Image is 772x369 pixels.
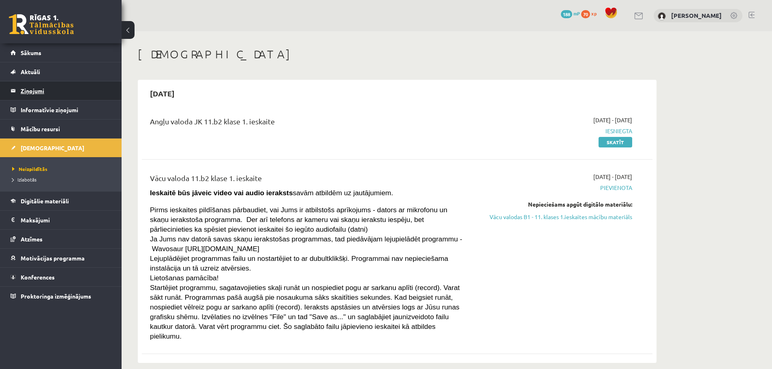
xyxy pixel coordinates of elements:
span: Sākums [21,49,41,56]
span: Mācību resursi [21,125,60,132]
a: Izlabotās [12,176,113,183]
a: Proktoringa izmēģinājums [11,287,111,305]
span: Aktuāli [21,68,40,75]
span: [DEMOGRAPHIC_DATA] [21,144,84,151]
a: Informatīvie ziņojumi [11,100,111,119]
a: Konferences [11,268,111,286]
a: 188 mP [561,10,580,17]
span: 188 [561,10,572,18]
a: Mācību resursi [11,119,111,138]
img: Markuss Orlovs [658,12,666,20]
span: Neizpildītās [12,166,47,172]
span: Startējiet programmu, sagatavojieties skaļi runāt un nospiediet pogu ar sarkanu aplīti (record). ... [150,284,460,340]
a: Vācu valodas B1 - 11. klases 1.ieskaites mācību materiāls [479,213,632,221]
span: xp [591,10,597,17]
span: Motivācijas programma [21,254,85,262]
a: Ziņojumi [11,81,111,100]
span: Lejuplādējiet programmas failu un nostartējiet to ar dubultklikšķi. Programmai nav nepieciešama i... [150,254,448,272]
h2: [DATE] [142,84,183,103]
h1: [DEMOGRAPHIC_DATA] [138,47,657,61]
a: Neizpildītās [12,165,113,173]
a: Rīgas 1. Tālmācības vidusskola [9,14,74,34]
strong: Ieskaitē būs jāveic video vai audio ieraksts [150,189,293,197]
a: Sākums [11,43,111,62]
span: Izlabotās [12,176,36,183]
span: Proktoringa izmēģinājums [21,292,91,300]
span: Konferences [21,273,55,281]
span: Iesniegta [479,127,632,135]
a: 70 xp [581,10,601,17]
span: mP [573,10,580,17]
span: Ja Jums nav datorā savas skaņu ierakstošas programmas, tad piedāvājam lejupielādēt programmu - Wa... [150,235,462,253]
a: Atzīmes [11,230,111,248]
div: Angļu valoda JK 11.b2 klase 1. ieskaite [150,116,467,131]
a: Maksājumi [11,211,111,229]
div: Vācu valoda 11.b2 klase 1. ieskaite [150,173,467,188]
a: [DEMOGRAPHIC_DATA] [11,139,111,157]
a: Motivācijas programma [11,249,111,267]
span: [DATE] - [DATE] [593,173,632,181]
span: Pievienota [479,183,632,192]
span: Atzīmes [21,235,43,243]
legend: Maksājumi [21,211,111,229]
a: Skatīt [599,137,632,147]
legend: Informatīvie ziņojumi [21,100,111,119]
a: [PERSON_NAME] [671,11,722,19]
div: Nepieciešams apgūt digitālo materiālu: [479,200,632,209]
span: Pirms ieskaites pildīšanas pārbaudiet, vai Jums ir atbilstošs aprīkojums - dators ar mikrofonu un... [150,206,447,233]
span: [DATE] - [DATE] [593,116,632,124]
span: savām atbildēm uz jautājumiem. [150,189,393,197]
a: Aktuāli [11,62,111,81]
legend: Ziņojumi [21,81,111,100]
span: Digitālie materiāli [21,197,69,205]
span: 70 [581,10,590,18]
span: Lietošanas pamācība! [150,274,219,282]
a: Digitālie materiāli [11,192,111,210]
